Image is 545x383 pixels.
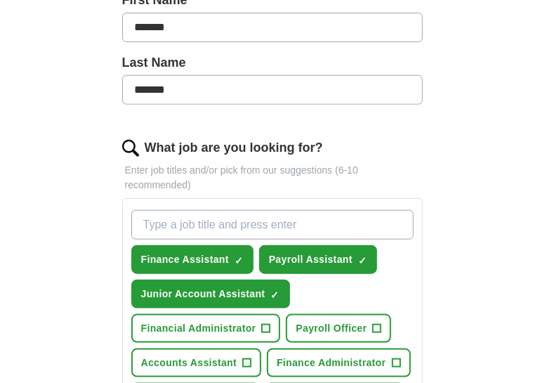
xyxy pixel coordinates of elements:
button: Finance Assistant✓ [131,245,254,274]
input: Type a job title and press enter [131,210,414,240]
button: Finance Administrator [267,349,410,377]
span: ✓ [358,255,367,266]
label: Last Name [122,53,423,72]
span: Finance Assistant [141,252,229,267]
span: ✓ [271,290,280,301]
p: Enter job titles and/or pick from our suggestions (6-10 recommended) [122,163,423,193]
button: Accounts Assistant [131,349,261,377]
label: What job are you looking for? [145,138,323,157]
span: Finance Administrator [277,356,386,370]
button: Payroll Officer [286,314,391,343]
span: Financial Administrator [141,321,256,336]
img: search.png [122,140,139,157]
button: Junior Account Assistant✓ [131,280,290,309]
span: Junior Account Assistant [141,287,265,301]
span: ✓ [235,255,243,266]
span: Payroll Assistant [269,252,353,267]
button: Financial Administrator [131,314,281,343]
span: Payroll Officer [296,321,367,336]
span: Accounts Assistant [141,356,237,370]
button: Payroll Assistant✓ [259,245,377,274]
